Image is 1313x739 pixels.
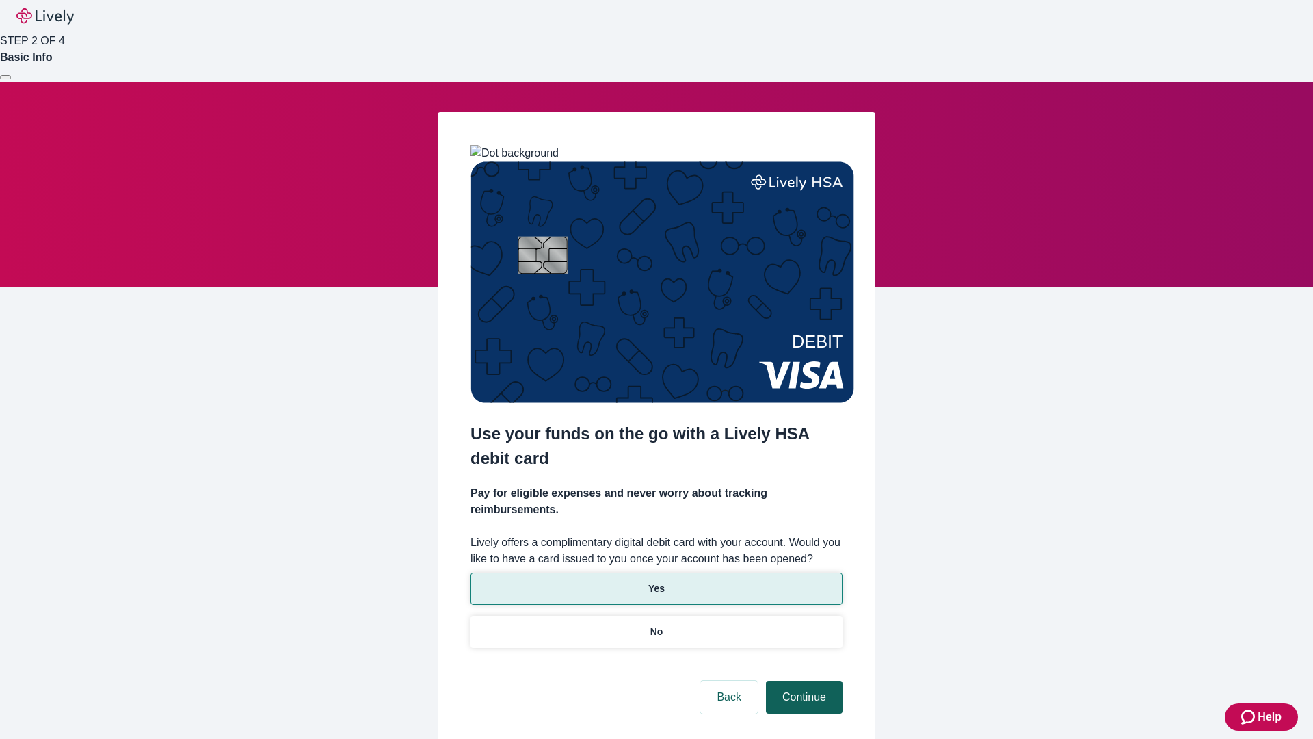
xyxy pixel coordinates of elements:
[766,681,843,714] button: Continue
[1241,709,1258,725] svg: Zendesk support icon
[470,422,843,471] h2: Use your funds on the go with a Lively HSA debit card
[16,8,74,25] img: Lively
[1225,703,1298,731] button: Zendesk support iconHelp
[1258,709,1282,725] span: Help
[470,534,843,567] label: Lively offers a complimentary digital debit card with your account. Would you like to have a card...
[650,625,663,639] p: No
[648,582,665,596] p: Yes
[470,616,843,648] button: No
[470,485,843,518] h4: Pay for eligible expenses and never worry about tracking reimbursements.
[470,573,843,605] button: Yes
[700,681,758,714] button: Back
[470,145,559,161] img: Dot background
[470,161,854,403] img: Debit card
